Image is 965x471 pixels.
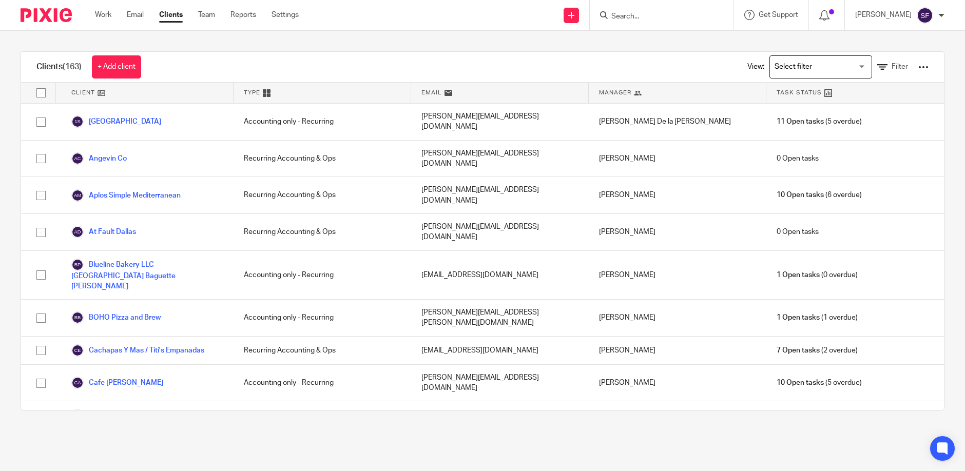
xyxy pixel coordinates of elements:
[272,10,299,20] a: Settings
[411,300,589,336] div: [PERSON_NAME][EMAIL_ADDRESS][PERSON_NAME][DOMAIN_NAME]
[71,115,84,128] img: svg%3E
[771,58,866,76] input: Search for option
[63,63,82,71] span: (163)
[777,116,862,127] span: (5 overdue)
[589,401,766,429] div: [PERSON_NAME]
[71,344,84,357] img: svg%3E
[777,345,858,356] span: (2 overdue)
[71,189,84,202] img: svg%3E
[777,312,820,323] span: 1 Open tasks
[159,10,183,20] a: Clients
[234,401,411,429] div: Recurring Accounting & Ops
[411,141,589,177] div: [PERSON_NAME][EMAIL_ADDRESS][DOMAIN_NAME]
[589,300,766,336] div: [PERSON_NAME]
[589,365,766,401] div: [PERSON_NAME]
[421,88,442,97] span: Email
[31,83,51,103] input: Select all
[234,337,411,364] div: Recurring Accounting & Ops
[855,10,912,20] p: [PERSON_NAME]
[36,62,82,72] h1: Clients
[234,177,411,213] div: Recurring Accounting & Ops
[71,311,161,324] a: BOHO Pizza and Brew
[589,141,766,177] div: [PERSON_NAME]
[234,141,411,177] div: Recurring Accounting & Ops
[71,259,223,292] a: Blueline Bakery LLC - [GEOGRAPHIC_DATA] Baguette [PERSON_NAME]
[777,345,820,356] span: 7 Open tasks
[777,190,824,200] span: 10 Open tasks
[71,115,161,128] a: [GEOGRAPHIC_DATA]
[589,337,766,364] div: [PERSON_NAME]
[917,7,933,24] img: svg%3E
[777,270,858,280] span: (0 overdue)
[599,88,631,97] span: Manager
[71,409,84,421] img: svg%3E
[777,227,819,237] span: 0 Open tasks
[230,10,256,20] a: Reports
[589,251,766,300] div: [PERSON_NAME]
[71,189,181,202] a: Aplos Simple Mediterranean
[127,10,144,20] a: Email
[777,378,862,388] span: (5 overdue)
[777,153,819,164] span: 0 Open tasks
[234,214,411,250] div: Recurring Accounting & Ops
[777,312,858,323] span: (1 overdue)
[71,344,204,357] a: Cachapas Y Mas / Titi's Empanadas
[234,300,411,336] div: Accounting only - Recurring
[411,104,589,140] div: [PERSON_NAME][EMAIL_ADDRESS][DOMAIN_NAME]
[769,55,872,78] div: Search for option
[589,177,766,213] div: [PERSON_NAME]
[777,116,824,127] span: 11 Open tasks
[777,378,824,388] span: 10 Open tasks
[71,311,84,324] img: svg%3E
[732,52,929,82] div: View:
[71,377,163,389] a: Cafe [PERSON_NAME]
[892,63,908,70] span: Filter
[95,10,111,20] a: Work
[589,104,766,140] div: [PERSON_NAME] De la [PERSON_NAME]
[411,401,589,429] div: [EMAIL_ADDRESS][DOMAIN_NAME]
[71,226,84,238] img: svg%3E
[71,409,146,421] a: [PERSON_NAME]
[411,337,589,364] div: [EMAIL_ADDRESS][DOMAIN_NAME]
[759,11,798,18] span: Get Support
[234,251,411,300] div: Accounting only - Recurring
[71,152,84,165] img: svg%3E
[234,104,411,140] div: Accounting only - Recurring
[92,55,141,78] a: + Add client
[71,259,84,271] img: svg%3E
[610,12,703,22] input: Search
[71,152,127,165] a: Angevin Co
[411,251,589,300] div: [EMAIL_ADDRESS][DOMAIN_NAME]
[71,226,136,238] a: At Fault Dallas
[777,88,822,97] span: Task Status
[21,8,72,22] img: Pixie
[411,214,589,250] div: [PERSON_NAME][EMAIL_ADDRESS][DOMAIN_NAME]
[777,270,820,280] span: 1 Open tasks
[71,377,84,389] img: svg%3E
[244,88,260,97] span: Type
[589,214,766,250] div: [PERSON_NAME]
[198,10,215,20] a: Team
[71,88,95,97] span: Client
[777,190,862,200] span: (6 overdue)
[411,177,589,213] div: [PERSON_NAME][EMAIL_ADDRESS][DOMAIN_NAME]
[234,365,411,401] div: Accounting only - Recurring
[411,365,589,401] div: [PERSON_NAME][EMAIL_ADDRESS][DOMAIN_NAME]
